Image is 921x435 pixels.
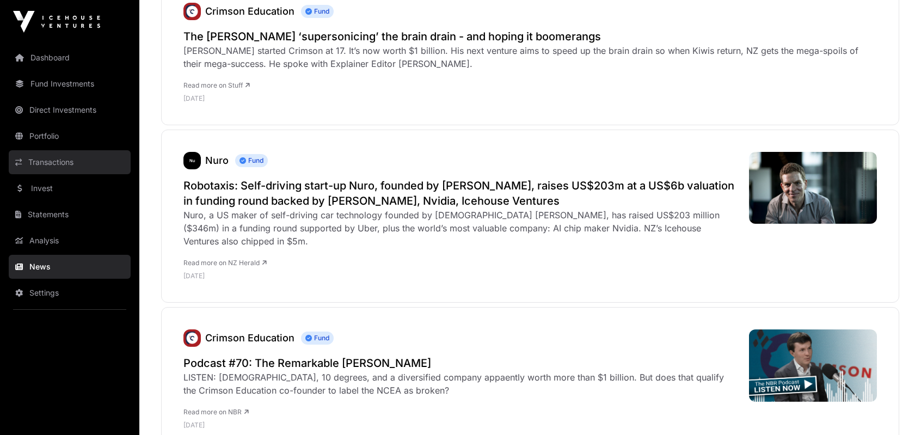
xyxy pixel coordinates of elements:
[9,229,131,253] a: Analysis
[9,72,131,96] a: Fund Investments
[183,178,738,209] a: Robotaxis: Self-driving start-up Nuro, founded by [PERSON_NAME], raises US$203m at a US$6b valuat...
[183,3,201,20] a: Crimson Education
[9,281,131,305] a: Settings
[183,408,249,416] a: Read more on NBR
[205,332,294,344] a: Crimson Education
[183,81,250,89] a: Read more on Stuff
[205,5,294,17] a: Crimson Education
[9,124,131,148] a: Portfolio
[235,154,268,167] span: Fund
[183,44,877,70] div: [PERSON_NAME] started Crimson at 17. It’s now worth $1 billion. His next venture aims to speed up...
[183,421,738,430] p: [DATE]
[183,259,267,267] a: Read more on NZ Herald
[9,176,131,200] a: Invest
[183,329,201,347] img: unnamed.jpg
[9,98,131,122] a: Direct Investments
[183,29,877,44] a: The [PERSON_NAME] ‘supersonicing’ the brain drain - and hoping it boomerangs
[9,255,131,279] a: News
[301,5,334,18] span: Fund
[183,371,738,397] div: LISTEN: [DEMOGRAPHIC_DATA], 10 degrees, and a diversified company appaently worth more than $1 bi...
[9,150,131,174] a: Transactions
[13,11,100,33] img: Icehouse Ventures Logo
[183,152,201,169] a: Nuro
[9,46,131,70] a: Dashboard
[183,272,738,280] p: [DATE]
[183,3,201,20] img: unnamed.jpg
[301,332,334,345] span: Fund
[183,329,201,347] a: Crimson Education
[183,94,877,103] p: [DATE]
[183,209,738,248] div: Nuro, a US maker of self-driving car technology founded by [DEMOGRAPHIC_DATA] [PERSON_NAME], has ...
[205,155,229,166] a: Nuro
[9,203,131,226] a: Statements
[749,152,877,224] img: Q3W3L2BRGFD4ZF7SHKHPSIPJN4.jpg
[749,329,877,402] img: NBRP-Episode-70-Jamie-Beaton-LEAD-GIF.gif
[867,383,921,435] iframe: Chat Widget
[183,356,738,371] a: Podcast #70: The Remarkable [PERSON_NAME]
[183,152,201,169] img: nuro436.png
